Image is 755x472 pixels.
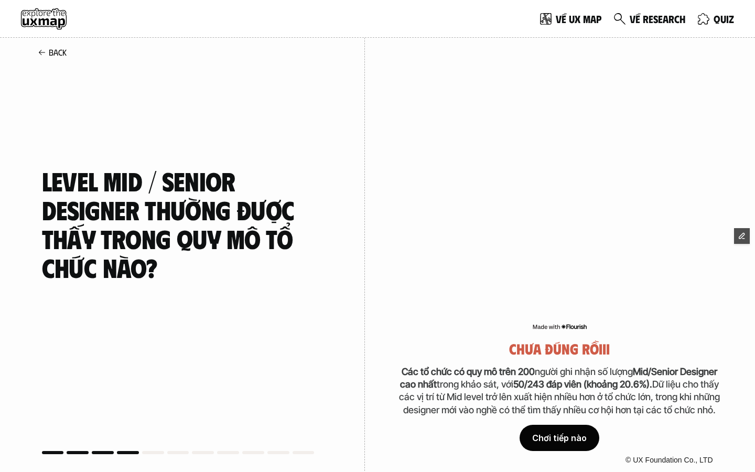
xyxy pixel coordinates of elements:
span: i [726,13,729,25]
span: c [674,13,679,25]
span: z [729,13,734,25]
span: a [590,13,596,25]
span: e [658,13,663,25]
a: vềresearch [614,8,685,29]
span: ề [562,13,566,25]
span: q [714,13,720,25]
strong: Các tổ chức có quy mô trên 200 [402,366,535,377]
span: a [663,13,668,25]
a: Vềuxmap [540,8,601,29]
strong: 50/243 đáp viên (khoảng 20.6%). [513,379,652,390]
span: s [653,13,658,25]
span: ề [635,13,640,25]
h4: Level MID / SENIOR DESIGNER thường được thấy trong QUY MÔ TỔ CHỨC NÀO? [42,166,323,282]
button: Edit Framer Content [734,228,750,244]
span: v [630,13,635,25]
span: h [679,13,685,25]
p: người ghi nhận số lượng trong khảo sát, với Dữ liệu cho thấy các vị trí từ Mid level trở lên xuất... [395,365,724,416]
span: r [668,13,674,25]
h5: chưa đúng rồiii [395,341,724,357]
span: r [643,13,649,25]
div: Chơi tiếp nào [520,425,599,451]
span: V [556,13,562,25]
span: e [649,13,653,25]
iframe: Interactive or visual content [395,31,724,320]
strong: Mid/Senior Designer cao nhất [400,366,719,389]
p: Back [49,47,67,57]
span: x [575,13,580,25]
a: quiz [698,8,734,29]
img: Made with Flourish [532,323,587,331]
span: u [720,13,726,25]
span: u [569,13,575,25]
span: m [583,13,590,25]
a: © UX Foundation Co., LTD [623,456,713,464]
span: p [596,13,601,25]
